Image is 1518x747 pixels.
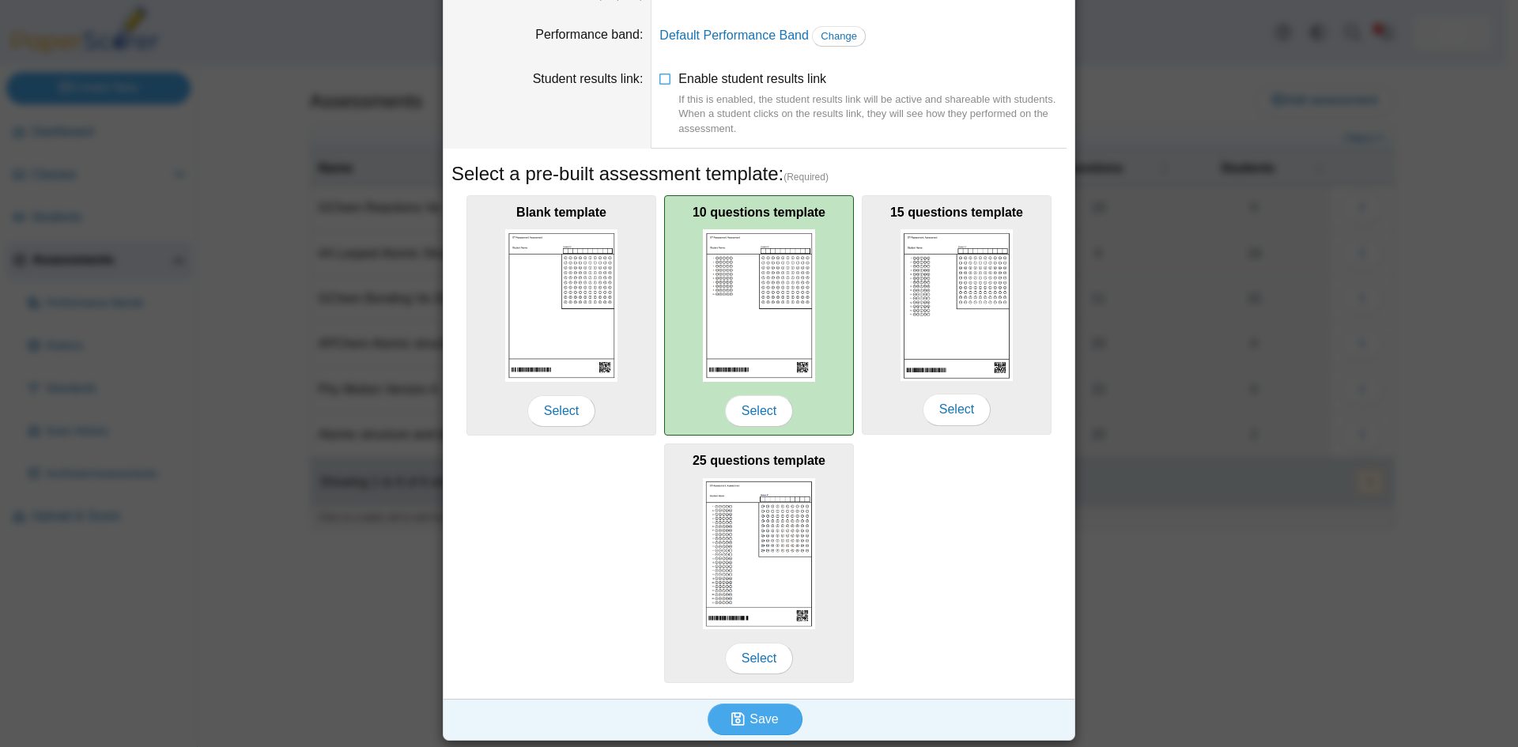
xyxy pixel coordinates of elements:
b: Blank template [516,206,606,219]
div: If this is enabled, the student results link will be active and shareable with students. When a s... [678,92,1067,136]
h5: Select a pre-built assessment template: [451,160,1067,187]
span: Select [923,394,991,425]
span: Select [725,643,793,674]
a: Change [812,26,866,47]
label: Student results link [533,72,644,85]
img: scan_sheet_15_questions.png [901,229,1013,381]
span: Enable student results link [678,72,1067,136]
b: 15 questions template [890,206,1023,219]
span: (Required) [784,171,829,184]
span: Select [527,395,595,427]
a: Default Performance Band [659,28,809,42]
b: 10 questions template [693,206,825,219]
img: scan_sheet_blank.png [505,229,617,382]
span: Save [750,712,778,726]
span: Change [821,30,857,42]
label: Performance band [535,28,643,41]
b: 25 questions template [693,454,825,467]
button: Save [708,704,802,735]
img: scan_sheet_10_questions.png [703,229,815,382]
img: scan_sheet_25_questions.png [703,478,815,630]
span: Select [725,395,793,427]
